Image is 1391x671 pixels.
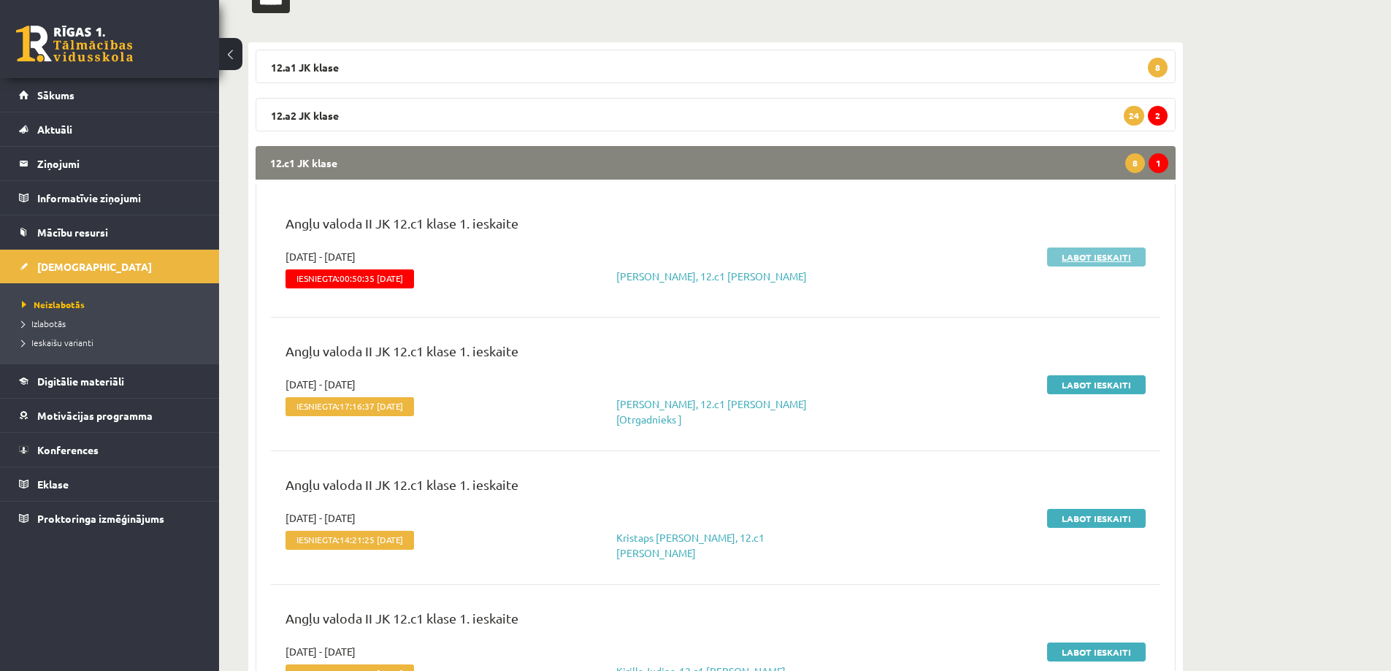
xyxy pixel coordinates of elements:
p: Angļu valoda II JK 12.c1 klase 1. ieskaite [286,213,1146,240]
a: Aktuāli [19,112,201,146]
a: [PERSON_NAME], 12.c1 [PERSON_NAME] [616,269,807,283]
legend: Ziņojumi [37,147,201,180]
a: Ieskaišu varianti [22,336,204,349]
span: [DATE] - [DATE] [286,249,356,264]
span: Iesniegta: [286,531,414,550]
a: Labot ieskaiti [1047,375,1146,394]
legend: 12.a1 JK klase [256,50,1176,83]
span: 2 [1148,106,1168,126]
span: Eklase [37,478,69,491]
span: Neizlabotās [22,299,85,310]
a: Motivācijas programma [19,399,201,432]
span: Iesniegta: [286,269,414,288]
span: 00:50:35 [DATE] [340,273,403,283]
a: Sākums [19,78,201,112]
a: Eklase [19,467,201,501]
legend: 12.a2 JK klase [256,98,1176,131]
span: 14:21:25 [DATE] [340,534,403,545]
span: Ieskaišu varianti [22,337,93,348]
a: [PERSON_NAME], 12.c1 [PERSON_NAME] [Otrgadnieks ] [616,397,807,426]
span: Proktoringa izmēģinājums [37,512,164,525]
a: Labot ieskaiti [1047,509,1146,528]
a: [DEMOGRAPHIC_DATA] [19,250,201,283]
span: Motivācijas programma [37,409,153,422]
span: Izlabotās [22,318,66,329]
span: Mācību resursi [37,226,108,239]
span: Aktuāli [37,123,72,136]
a: Proktoringa izmēģinājums [19,502,201,535]
span: [DATE] - [DATE] [286,644,356,659]
span: 17:16:37 [DATE] [340,401,403,411]
a: Informatīvie ziņojumi [19,181,201,215]
span: 8 [1125,153,1145,173]
span: [DATE] - [DATE] [286,510,356,526]
span: Sākums [37,88,74,101]
p: Angļu valoda II JK 12.c1 klase 1. ieskaite [286,608,1146,635]
p: Angļu valoda II JK 12.c1 klase 1. ieskaite [286,475,1146,502]
legend: Informatīvie ziņojumi [37,181,201,215]
span: 1 [1149,153,1168,173]
span: Digitālie materiāli [37,375,124,388]
a: Izlabotās [22,317,204,330]
a: Rīgas 1. Tālmācības vidusskola [16,26,133,62]
span: [DATE] - [DATE] [286,377,356,392]
span: 24 [1124,106,1144,126]
span: 8 [1148,58,1168,77]
a: Kristaps [PERSON_NAME], 12.c1 [PERSON_NAME] [616,531,765,559]
span: Konferences [37,443,99,456]
a: Labot ieskaiti [1047,643,1146,662]
p: Angļu valoda II JK 12.c1 klase 1. ieskaite [286,341,1146,368]
a: Labot ieskaiti [1047,248,1146,267]
a: Digitālie materiāli [19,364,201,398]
span: [DEMOGRAPHIC_DATA] [37,260,152,273]
a: Mācību resursi [19,215,201,249]
span: Iesniegta: [286,397,414,416]
legend: 12.c1 JK klase [256,146,1176,180]
a: Ziņojumi [19,147,201,180]
a: Konferences [19,433,201,467]
a: Neizlabotās [22,298,204,311]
